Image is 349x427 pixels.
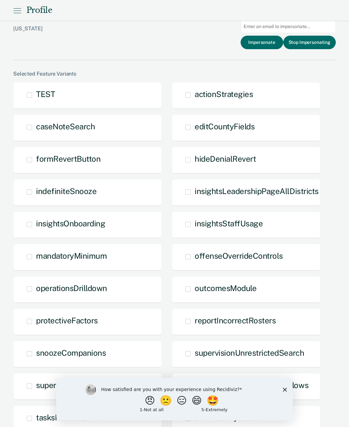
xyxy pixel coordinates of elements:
span: protectiveFactors [36,316,98,325]
button: Impersonate [241,36,283,49]
span: snoozeCompanions [36,348,106,357]
span: indefiniteSnooze [36,186,97,196]
span: actionStrategies [195,89,253,99]
span: usAzFacilitySearch [195,413,263,422]
div: [US_STATE] [13,25,169,42]
span: formRevertButton [36,154,100,163]
span: supervisionUnrestrictedSearch [195,348,304,357]
span: insightsOnboarding [36,219,105,228]
span: supervisorHomepageVitals [36,380,132,390]
span: hideDenialRevert [195,154,256,163]
span: outcomesModule [195,283,256,293]
button: Stop Impersonating [283,36,336,49]
span: reportIncorrectRosters [195,316,276,325]
span: insightsLeadershipPageAllDistricts [195,186,319,196]
span: tasksRoutePlanner [36,413,103,422]
span: TEST [36,89,55,99]
iframe: Survey by Kim from Recidiviz [56,378,293,420]
span: insightsStaffUsage [195,219,263,228]
span: caseNoteSearch [36,122,95,131]
div: Profile [26,6,52,15]
span: mandatoryMinimum [36,251,107,260]
span: operationsDrilldown [36,283,107,293]
span: editCountyFields [195,122,254,131]
input: Enter an email to impersonate... [241,20,336,33]
span: offenseOverrideControls [195,251,283,260]
div: Selected Feature Variants [13,71,336,77]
